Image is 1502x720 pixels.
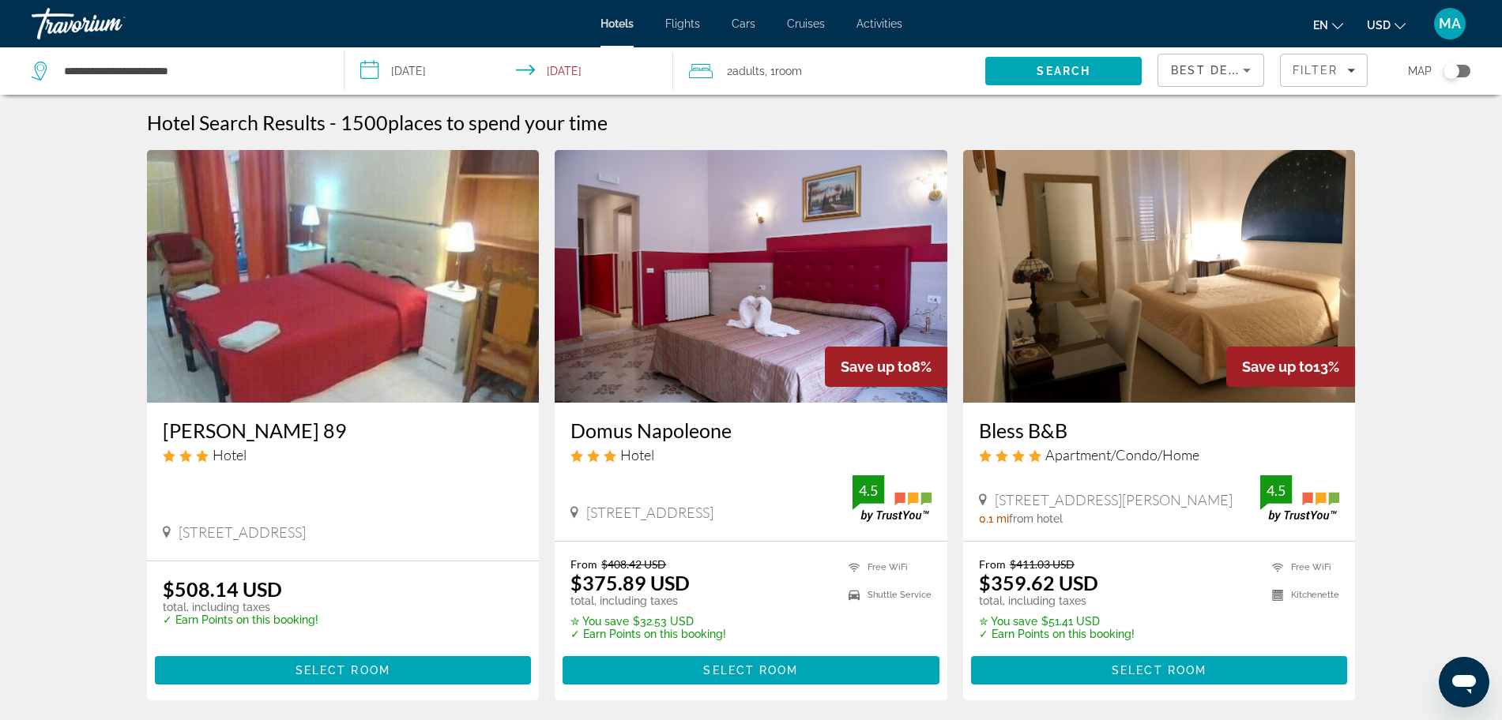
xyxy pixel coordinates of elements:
span: Best Deals [1171,64,1253,77]
img: TrustYou guest rating badge [1260,475,1339,522]
a: Domus Napoleone [570,418,932,442]
div: 8% [825,347,947,387]
button: Select Room [563,656,939,684]
a: Travorium [32,3,190,44]
div: 4.5 [1260,481,1292,500]
li: Free WiFi [1264,557,1339,577]
button: Select check in and out date [344,47,673,95]
div: 3 star Hotel [163,446,524,463]
a: Activities [856,17,902,30]
span: Apartment/Condo/Home [1045,446,1199,463]
a: Hotels [600,17,634,30]
p: total, including taxes [163,601,318,613]
img: Roma Termini 89 [147,150,540,403]
span: 2 [727,60,765,82]
div: 3 star Hotel [570,446,932,463]
span: [STREET_ADDRESS] [586,504,713,521]
span: from hotel [1009,512,1063,525]
ins: $359.62 USD [979,571,1098,594]
p: $32.53 USD [570,615,726,628]
span: 0.1 mi [979,512,1009,525]
span: Hotel [213,446,247,463]
img: TrustYou guest rating badge [853,475,932,522]
span: ✮ You save [979,615,1037,628]
button: User Menu [1429,7,1470,40]
img: Domus Napoleone [555,150,947,403]
span: , 1 [765,60,802,82]
span: Map [1408,60,1432,82]
p: ✓ Earn Points on this booking! [979,628,1135,640]
a: Select Room [971,660,1348,677]
ins: $508.14 USD [163,577,282,601]
input: Search hotel destination [62,59,320,83]
a: Select Room [563,660,939,677]
span: USD [1367,19,1391,32]
span: Save up to [841,358,912,375]
a: Bless B&B [979,418,1340,442]
del: $411.03 USD [1010,557,1075,571]
a: Cruises [787,17,825,30]
li: Kitchenette [1264,585,1339,605]
p: total, including taxes [570,594,726,607]
a: Cars [732,17,755,30]
iframe: Buton lansare fereastră mesagerie [1439,657,1489,707]
span: ✮ You save [570,615,629,628]
button: Change currency [1367,13,1406,36]
li: Shuttle Service [841,585,932,605]
li: Free WiFi [841,557,932,577]
span: Room [775,65,802,77]
img: Bless B&B [963,150,1356,403]
span: Select Room [1112,664,1206,677]
h2: 1500 [341,111,608,134]
del: $408.42 USD [601,557,666,571]
div: 13% [1226,347,1355,387]
button: Filters [1280,54,1367,87]
span: [STREET_ADDRESS] [179,523,306,541]
span: Select Room [296,664,390,677]
span: Filter [1293,64,1338,77]
div: 4.5 [853,481,884,500]
button: Select Room [155,656,532,684]
button: Travelers: 2 adults, 0 children [673,47,986,95]
h1: Hotel Search Results [147,111,326,134]
button: Change language [1313,13,1343,36]
a: Flights [665,17,700,30]
p: $51.41 USD [979,615,1135,628]
button: Select Room [971,656,1348,684]
button: Search [985,57,1142,85]
button: Toggle map [1432,64,1470,78]
span: From [979,557,1006,571]
span: Hotel [620,446,654,463]
div: 4 star Apartment [979,446,1340,463]
span: [STREET_ADDRESS][PERSON_NAME] [995,491,1233,508]
span: MA [1439,16,1461,32]
a: Select Room [155,660,532,677]
span: Save up to [1242,358,1313,375]
span: From [570,557,597,571]
p: total, including taxes [979,594,1135,607]
span: Select Room [703,664,798,677]
mat-select: Sort by [1171,61,1251,80]
ins: $375.89 USD [570,571,690,594]
span: en [1313,19,1328,32]
p: ✓ Earn Points on this booking! [570,628,726,640]
span: - [329,111,337,134]
span: Adults [732,65,765,77]
a: [PERSON_NAME] 89 [163,418,524,442]
p: ✓ Earn Points on this booking! [163,613,318,626]
span: Search [1037,65,1090,77]
span: places to spend your time [388,111,608,134]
